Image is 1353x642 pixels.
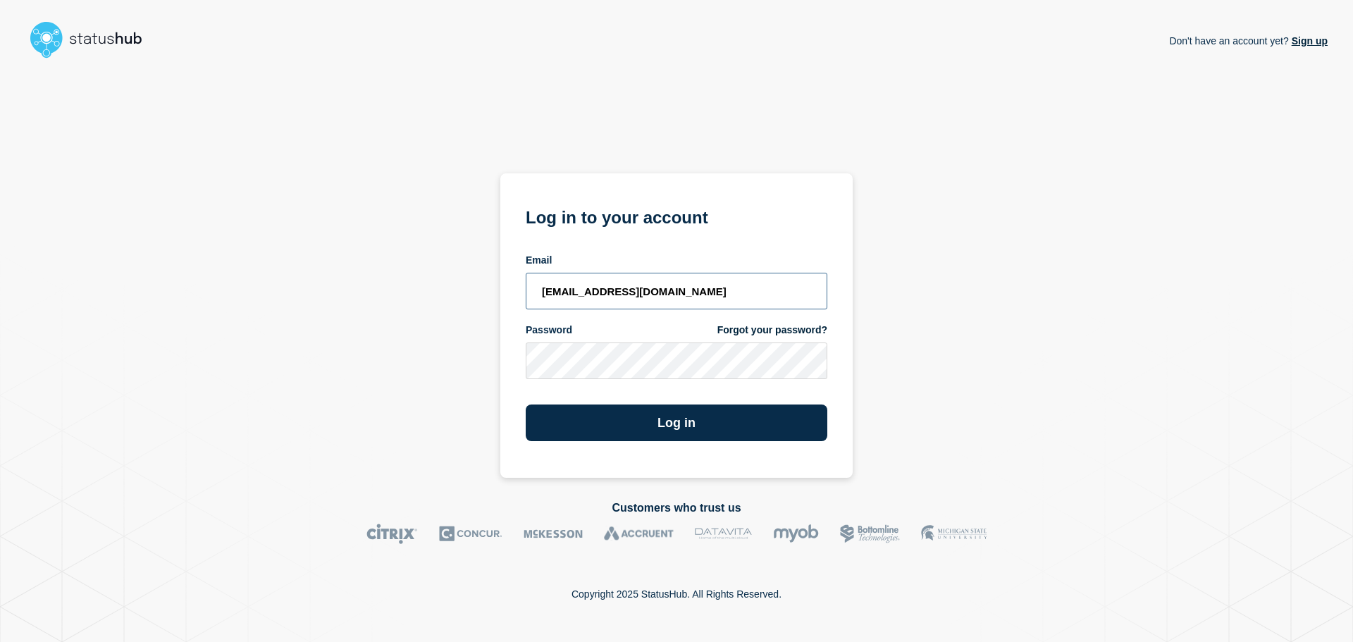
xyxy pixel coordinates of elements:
img: DataVita logo [695,524,752,544]
input: password input [526,342,827,379]
img: Bottomline logo [840,524,900,544]
p: Copyright 2025 StatusHub. All Rights Reserved. [572,588,781,600]
span: Email [526,254,552,267]
h2: Customers who trust us [25,502,1328,514]
span: Password [526,323,572,337]
a: Sign up [1289,35,1328,47]
img: MSU logo [921,524,987,544]
p: Don't have an account yet? [1169,24,1328,58]
h1: Log in to your account [526,203,827,229]
img: StatusHub logo [25,17,159,62]
input: email input [526,273,827,309]
img: Accruent logo [604,524,674,544]
img: Concur logo [439,524,502,544]
img: McKesson logo [524,524,583,544]
img: Citrix logo [366,524,418,544]
button: Log in [526,405,827,441]
a: Forgot your password? [717,323,827,337]
img: myob logo [773,524,819,544]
